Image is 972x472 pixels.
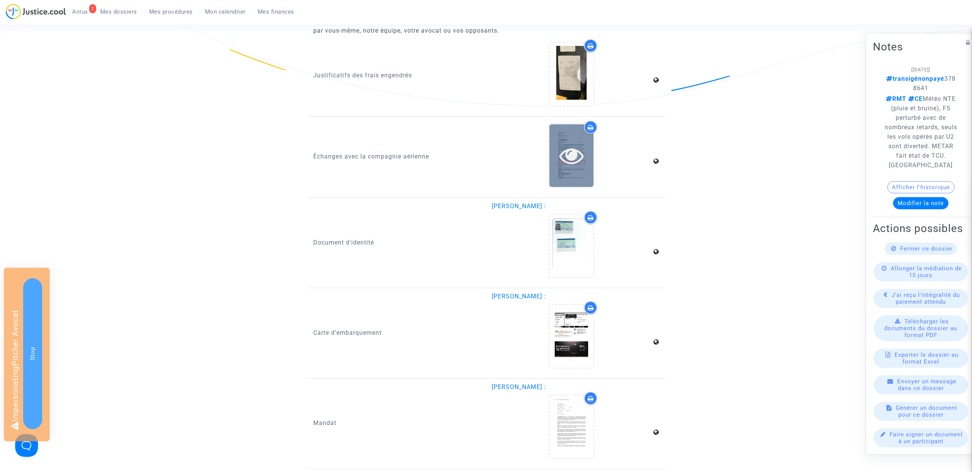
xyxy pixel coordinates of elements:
p: Échanges avec la compagnie aérienne [313,152,481,161]
span: [PERSON_NAME] : [492,293,546,300]
button: Stop [23,278,42,429]
span: Faire signer un document à un participant [890,431,963,445]
button: Modifier la note [893,197,948,209]
span: Exporter le dossier au format Excel [895,351,958,365]
span: transigénonpayé [886,75,944,82]
span: 3788641 [886,75,956,91]
a: 2Actus [66,6,94,17]
span: Télécharger les documents du dossier au format PDF [884,318,957,339]
span: RMT [886,95,906,102]
p: Justificatifs des frais engendrés [313,71,481,80]
img: jc-logo.svg [6,4,66,19]
p: Mandat [313,418,481,428]
p: Carte d'embarquement [313,328,481,337]
a: Mes finances [252,6,300,17]
span: Fermer ce dossier [900,245,953,252]
span: [PERSON_NAME] : [492,202,546,210]
span: J'ai reçu l'intégralité du paiement attendu [892,292,960,305]
a: Mon calendrier [199,6,252,17]
span: [PERSON_NAME] : [492,383,546,390]
span: Envoyer un message dans ce dossier [897,378,956,392]
span: [[DATE]] [911,66,930,72]
a: Mes dossiers [94,6,143,17]
span: Mon calendrier [205,8,246,15]
span: Générer un document pour ce dossier [896,405,957,418]
span: Mes procédures [149,8,193,15]
h2: Actions possibles [873,222,969,235]
span: CE [906,95,923,102]
span: Mes dossiers [100,8,137,15]
div: Impersonating [4,268,50,441]
span: Météo NTE (pluie et bruine), FS perturbé avec de nombreux retards, seuls les vols opérés par U2 s... [885,95,957,169]
span: Stop [29,347,36,360]
div: 2 [89,4,96,13]
a: Mes procédures [143,6,199,17]
h2: Notes [873,40,969,53]
button: Afficher l'historique [887,181,955,193]
span: Actus [72,8,88,15]
p: Document d'identité [313,238,481,247]
iframe: Help Scout Beacon - Open [15,434,38,457]
span: Allonger la médiation de 15 jours [891,265,962,279]
span: Mes finances [258,8,294,15]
